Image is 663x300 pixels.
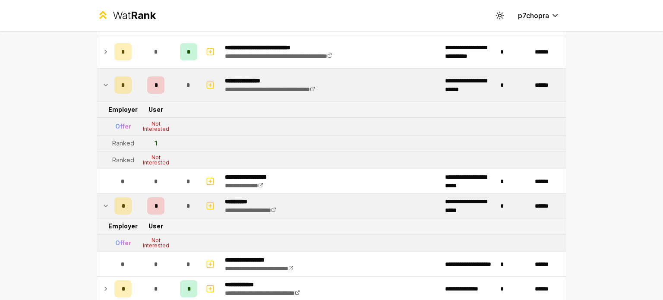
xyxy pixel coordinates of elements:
div: Wat [113,9,156,22]
td: Employer [111,102,135,117]
div: Offer [115,122,131,131]
div: 1 [155,139,157,148]
div: Ranked [112,139,134,148]
td: User [135,102,177,117]
span: Rank [131,9,156,22]
div: Ranked [112,156,134,164]
div: Offer [115,239,131,247]
td: User [135,218,177,234]
button: p7chopra [511,8,566,23]
div: Not Interested [139,121,173,132]
span: p7chopra [518,10,549,21]
a: WatRank [97,9,156,22]
div: Not Interested [139,238,173,248]
div: Not Interested [139,155,173,165]
td: Employer [111,218,135,234]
